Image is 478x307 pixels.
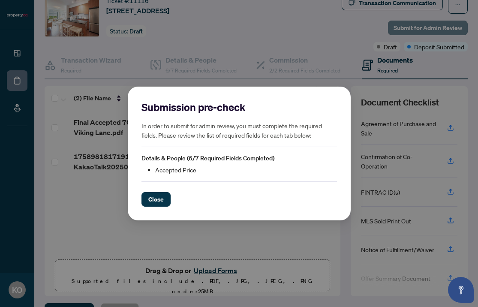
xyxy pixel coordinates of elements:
[448,277,474,303] button: Open asap
[141,121,337,140] h5: In order to submit for admin review, you must complete the required fields. Please review the lis...
[141,100,337,114] h2: Submission pre-check
[141,192,171,207] button: Close
[155,165,337,175] li: Accepted Price
[141,154,274,162] span: Details & People (6/7 Required Fields Completed)
[148,193,164,206] span: Close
